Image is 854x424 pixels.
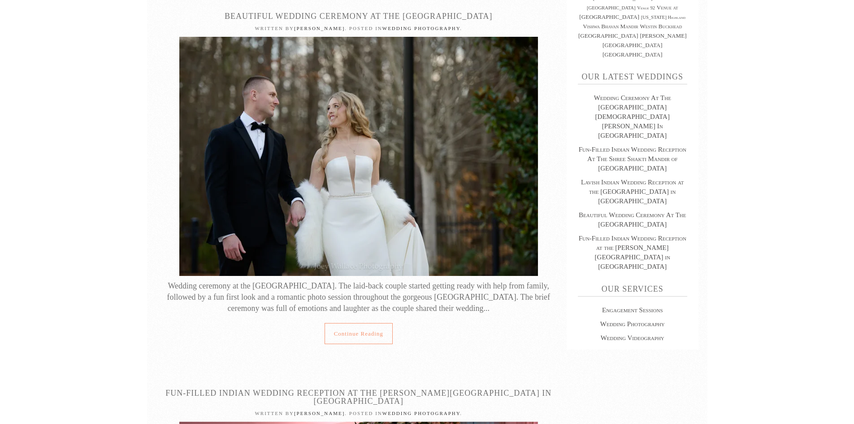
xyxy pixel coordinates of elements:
[165,389,551,406] a: Fun-Filled Indian Wedding Reception at the [PERSON_NAME][GEOGRAPHIC_DATA] in [GEOGRAPHIC_DATA]
[603,32,687,48] a: Whitley Hotel (2 items)
[156,280,562,315] div: Wedding ceremony at the [GEOGRAPHIC_DATA]. The laid-back couple started getting ready with help f...
[156,25,562,32] p: Written by . Posted in .
[179,37,538,276] img: Wedding Ceremony at the Ashton Gardens Atlanta
[325,323,393,344] a: Continue reading
[600,320,665,328] a: Wedding Photography
[603,51,663,58] a: Willow Creek Farm (2 items)
[225,12,493,21] a: Beautiful Wedding Ceremony At The [GEOGRAPHIC_DATA]
[578,73,687,84] h3: Our latest weddings
[156,410,562,417] p: Written by . Posted in .
[294,411,345,416] a: [PERSON_NAME]
[179,151,538,160] a: Wedding Ceremony at the Ashton Gardens Atlanta
[579,211,686,228] a: Beautiful Wedding Ceremony At The [GEOGRAPHIC_DATA]
[382,26,460,31] a: Wedding Photography
[583,23,638,30] a: Vishwa Bhavan Mandir (2 items)
[602,306,663,314] a: Engagement Sessions
[578,285,687,297] h3: Our Services
[579,4,678,20] a: Venue at CeNita Vineyards (2 items)
[294,26,345,31] a: [PERSON_NAME]
[579,146,686,172] a: Fun-Filled Indian Wedding Reception At The Shree Shakti Mandir of [GEOGRAPHIC_DATA]
[637,5,655,10] a: Venue 92 (1 item)
[601,334,664,341] a: Wedding Videography
[594,94,671,139] a: Wedding Ceremony At The [GEOGRAPHIC_DATA][DEMOGRAPHIC_DATA][PERSON_NAME] In [GEOGRAPHIC_DATA]
[581,179,684,205] a: Lavish Indian Wedding Reception at the [GEOGRAPHIC_DATA] in [GEOGRAPHIC_DATA]
[382,411,460,416] a: Wedding Photography
[579,235,686,270] a: Fun-Filled Indian Wedding Reception at the [PERSON_NAME][GEOGRAPHIC_DATA] in [GEOGRAPHIC_DATA]
[641,15,685,20] a: Virginia Highland (1 item)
